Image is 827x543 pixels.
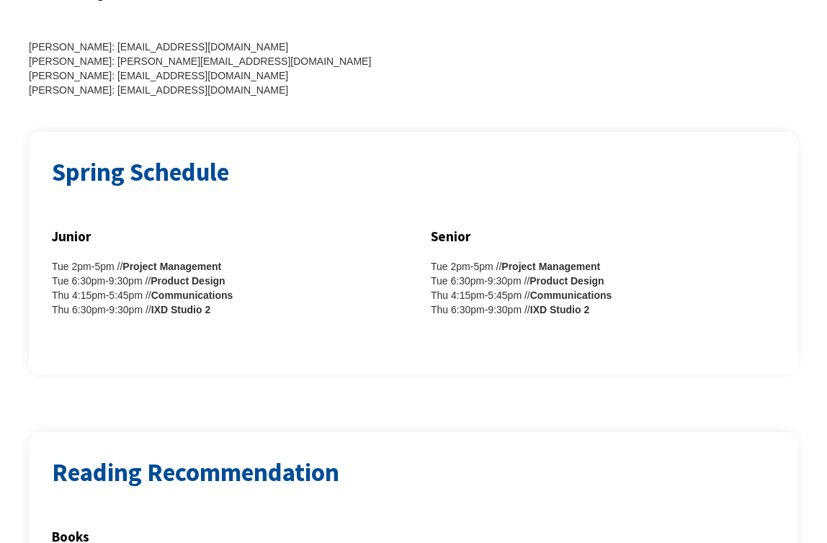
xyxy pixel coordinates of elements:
[29,40,396,97] div: [PERSON_NAME]: [EMAIL_ADDRESS][DOMAIN_NAME] [PERSON_NAME]: [PERSON_NAME][EMAIL_ADDRESS][DOMAIN_NA...
[151,290,233,301] strong: Communications
[151,275,225,287] strong: Product Design
[52,225,396,248] h3: Junior
[151,304,210,315] strong: IXD Studio 2
[530,304,589,315] strong: IXD Studio 2
[122,261,221,272] strong: Project Management
[501,261,600,272] strong: Project Management
[52,455,775,490] h2: Reading Recommendation
[52,155,775,190] h2: Spring Schedule
[529,275,604,287] strong: Product Design
[530,290,612,301] strong: Communications
[431,259,775,317] div: Tue 2pm-5pm // Tue 6:30pm-9:30pm // Thu 4:15pm-5:45pm // Thu 6:30pm-9:30pm //
[431,225,775,248] h3: Senior
[52,259,396,317] div: Tue 2pm-5pm // Tue 6:30pm-9:30pm // Thu 4:15pm-5:45pm // Thu 6:30pm-9:30pm //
